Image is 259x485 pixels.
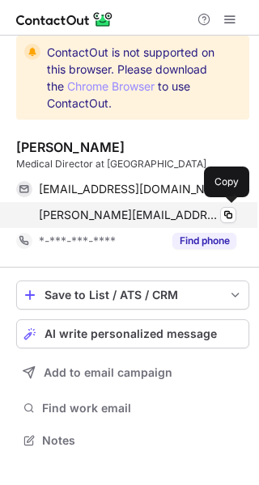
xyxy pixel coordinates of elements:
[45,327,217,340] span: AI write personalized message
[16,10,113,29] img: ContactOut v5.3.10
[16,280,249,310] button: save-profile-one-click
[16,157,249,171] div: Medical Director at [GEOGRAPHIC_DATA]
[45,289,221,302] div: Save to List / ATS / CRM
[42,433,243,448] span: Notes
[42,401,243,415] span: Find work email
[16,319,249,348] button: AI write personalized message
[16,429,249,452] button: Notes
[16,139,125,155] div: [PERSON_NAME]
[47,44,220,112] span: ContactOut is not supported on this browser. Please download the to use ContactOut.
[16,397,249,420] button: Find work email
[39,208,219,222] span: [PERSON_NAME][EMAIL_ADDRESS][DOMAIN_NAME]
[39,182,224,196] span: [EMAIL_ADDRESS][DOMAIN_NAME]
[172,233,236,249] button: Reveal Button
[16,358,249,387] button: Add to email campaign
[24,44,40,60] img: warning
[67,79,155,93] a: Chrome Browser
[44,366,172,379] span: Add to email campaign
